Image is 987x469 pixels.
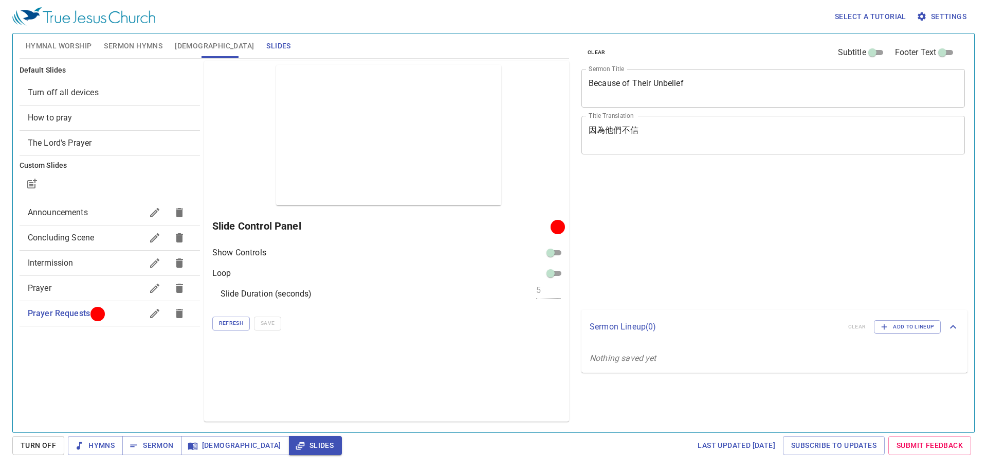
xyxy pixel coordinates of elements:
[297,439,334,452] span: Slides
[175,40,254,53] span: [DEMOGRAPHIC_DATA]
[589,125,958,145] textarea: 因為他們不信
[12,436,64,455] button: Turn Off
[289,436,342,455] button: Slides
[20,160,200,171] h6: Custom Slides
[212,247,266,259] p: Show Controls
[888,436,971,455] a: Submit Feedback
[698,439,775,452] span: Last updated [DATE]
[21,439,56,452] span: Turn Off
[590,353,656,363] i: Nothing saved yet
[20,65,200,76] h6: Default Slides
[104,40,162,53] span: Sermon Hymns
[590,321,840,333] p: Sermon Lineup ( 0 )
[20,200,200,225] div: Announcements
[831,7,910,26] button: Select a tutorial
[266,40,290,53] span: Slides
[581,310,967,344] div: Sermon Lineup(0)clearAdd to Lineup
[219,319,243,328] span: Refresh
[190,439,281,452] span: [DEMOGRAPHIC_DATA]
[26,40,92,53] span: Hymnal Worship
[915,7,971,26] button: Settings
[20,225,200,250] div: Concluding Scene
[897,439,963,452] span: Submit Feedback
[577,165,889,306] iframe: from-child
[28,258,74,268] span: Intermission
[20,80,200,105] div: Turn off all devices
[874,320,941,334] button: Add to Lineup
[693,436,779,455] a: Last updated [DATE]
[835,10,906,23] span: Select a tutorial
[28,113,72,123] span: [object Object]
[28,233,94,242] span: Concluding Scene
[28,207,88,217] span: Announcements
[12,7,155,26] img: True Jesus Church
[181,436,289,455] button: [DEMOGRAPHIC_DATA]
[895,46,937,59] span: Footer Text
[131,439,173,452] span: Sermon
[881,322,934,332] span: Add to Lineup
[838,46,866,59] span: Subtitle
[589,78,958,98] textarea: Because of Their Unbelief
[783,436,885,455] a: Subscribe to Updates
[212,267,231,280] p: Loop
[68,436,123,455] button: Hymns
[20,106,200,130] div: How to pray
[20,301,200,326] div: Prayer Requests
[212,218,554,234] h6: Slide Control Panel
[28,88,99,97] span: [object Object]
[221,288,312,300] p: Slide Duration (seconds)
[212,317,250,330] button: Refresh
[28,138,92,148] span: [object Object]
[28,283,51,293] span: Prayer
[20,131,200,155] div: The Lord's Prayer
[919,10,966,23] span: Settings
[581,46,612,59] button: clear
[20,276,200,301] div: Prayer
[122,436,181,455] button: Sermon
[28,308,90,318] span: Prayer Requests
[76,439,115,452] span: Hymns
[588,48,606,57] span: clear
[20,251,200,275] div: Intermission
[791,439,876,452] span: Subscribe to Updates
